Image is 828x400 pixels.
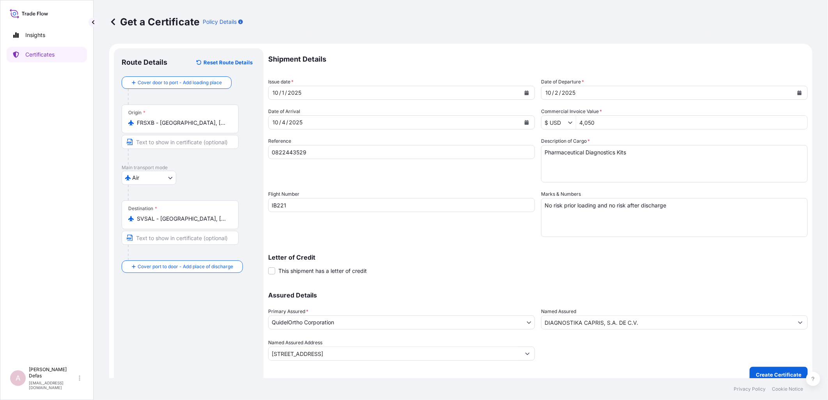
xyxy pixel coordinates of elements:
[29,381,77,390] p: [EMAIL_ADDRESS][DOMAIN_NAME]
[128,110,145,116] div: Origin
[281,118,286,127] div: day,
[132,174,139,182] span: Air
[288,118,303,127] div: year,
[16,374,20,382] span: A
[203,18,237,26] p: Policy Details
[268,315,535,329] button: QuidelOrtho Corporation
[285,88,287,97] div: /
[287,88,302,97] div: year,
[268,48,808,70] p: Shipment Details
[137,119,229,127] input: Origin
[268,292,808,298] p: Assured Details
[541,308,576,315] label: Named Assured
[772,386,803,392] a: Cookie Notice
[122,135,239,149] input: Text to appear on certificate
[541,108,602,115] label: Commercial Invoice Value
[279,118,281,127] div: /
[545,88,552,97] div: month,
[541,190,581,198] label: Marks & Numbers
[122,231,239,245] input: Text to appear on certificate
[541,315,793,329] input: Assured Name
[568,119,576,126] button: Show suggestions
[559,88,561,97] div: /
[268,198,535,212] input: Enter name
[122,58,167,67] p: Route Details
[7,47,87,62] a: Certificates
[7,27,87,43] a: Insights
[268,145,535,159] input: Enter booking reference
[520,87,533,99] button: Calendar
[278,267,367,275] span: This shipment has a letter of credit
[554,88,559,97] div: day,
[138,263,233,271] span: Cover port to door - Add place of discharge
[541,115,568,129] input: Commercial Invoice Value
[750,367,808,382] button: Create Certificate
[541,137,590,145] label: Description of Cargo
[520,116,533,129] button: Calendar
[137,215,229,223] input: Destination
[203,58,253,66] p: Reset Route Details
[272,88,279,97] div: month,
[552,88,554,97] div: /
[520,347,534,361] button: Show suggestions
[122,260,243,273] button: Cover port to door - Add place of discharge
[286,118,288,127] div: /
[793,315,807,329] button: Show suggestions
[281,88,285,97] div: day,
[128,205,157,212] div: Destination
[734,386,766,392] a: Privacy Policy
[268,339,322,347] label: Named Assured Address
[122,165,256,171] p: Main transport mode
[122,76,232,89] button: Cover door to port - Add loading place
[793,87,806,99] button: Calendar
[756,371,801,379] p: Create Certificate
[29,366,77,379] p: [PERSON_NAME] Defas
[25,51,55,58] p: Certificates
[109,16,200,28] p: Get a Certificate
[272,118,279,127] div: month,
[268,108,300,115] span: Date of Arrival
[279,88,281,97] div: /
[138,79,222,87] span: Cover door to port - Add loading place
[268,78,294,86] span: Issue date
[576,115,807,129] input: Enter amount
[193,56,256,69] button: Reset Route Details
[541,78,584,86] span: Date of Departure
[272,319,334,326] span: QuidelOrtho Corporation
[561,88,576,97] div: year,
[268,254,808,260] p: Letter of Credit
[268,190,299,198] label: Flight Number
[122,171,176,185] button: Select transport
[269,347,520,361] input: Named Assured Address
[25,31,45,39] p: Insights
[268,308,308,315] span: Primary Assured
[268,137,291,145] label: Reference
